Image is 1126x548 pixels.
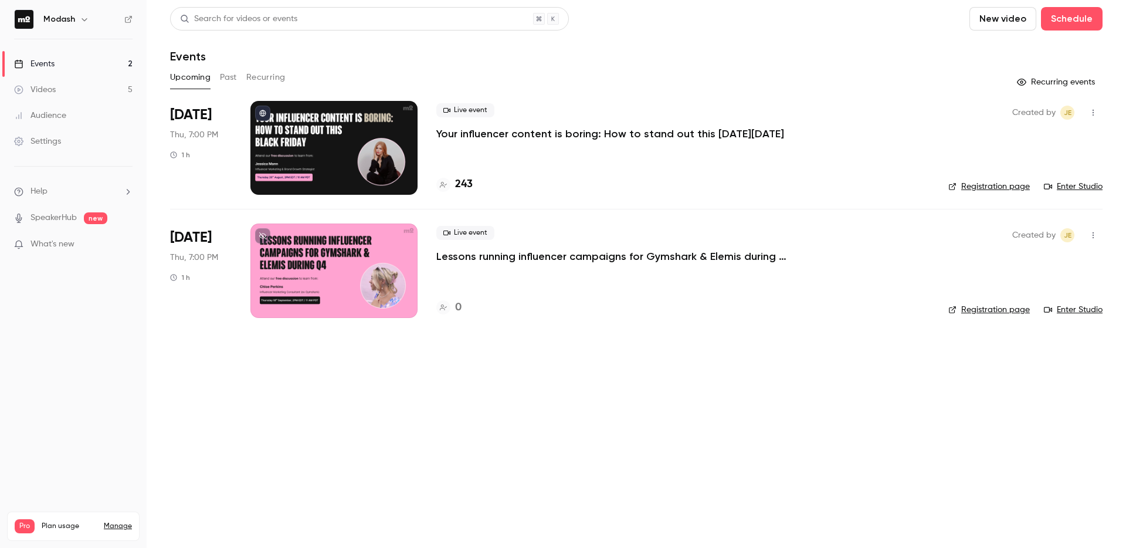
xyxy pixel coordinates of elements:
[30,238,74,251] span: What's new
[15,519,35,533] span: Pro
[14,84,56,96] div: Videos
[15,10,33,29] img: Modash
[436,249,788,263] a: Lessons running influencer campaigns for Gymshark & Elemis during Q4
[1064,106,1071,120] span: JE
[84,212,107,224] span: new
[220,68,237,87] button: Past
[170,49,206,63] h1: Events
[436,177,473,192] a: 243
[14,58,55,70] div: Events
[170,68,211,87] button: Upcoming
[43,13,75,25] h6: Modash
[455,177,473,192] h4: 243
[42,522,97,531] span: Plan usage
[1012,106,1056,120] span: Created by
[1060,228,1074,242] span: Jack Eaton
[969,7,1036,31] button: New video
[104,522,132,531] a: Manage
[180,13,297,25] div: Search for videos or events
[170,224,232,317] div: Sep 18 Thu, 7:00 PM (Europe/London)
[1044,304,1103,316] a: Enter Studio
[948,181,1030,192] a: Registration page
[1044,181,1103,192] a: Enter Studio
[1012,228,1056,242] span: Created by
[170,228,212,247] span: [DATE]
[170,129,218,141] span: Thu, 7:00 PM
[30,212,77,224] a: SpeakerHub
[1064,228,1071,242] span: JE
[30,185,48,198] span: Help
[436,127,784,141] a: Your influencer content is boring: How to stand out this [DATE][DATE]
[170,273,190,282] div: 1 h
[14,136,61,147] div: Settings
[170,101,232,195] div: Aug 28 Thu, 7:00 PM (Europe/London)
[14,110,66,121] div: Audience
[246,68,286,87] button: Recurring
[1012,73,1103,92] button: Recurring events
[948,304,1030,316] a: Registration page
[436,103,494,117] span: Live event
[170,106,212,124] span: [DATE]
[118,239,133,250] iframe: Noticeable Trigger
[14,185,133,198] li: help-dropdown-opener
[436,226,494,240] span: Live event
[436,300,462,316] a: 0
[1060,106,1074,120] span: Jack Eaton
[170,150,190,160] div: 1 h
[170,252,218,263] span: Thu, 7:00 PM
[1041,7,1103,31] button: Schedule
[455,300,462,316] h4: 0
